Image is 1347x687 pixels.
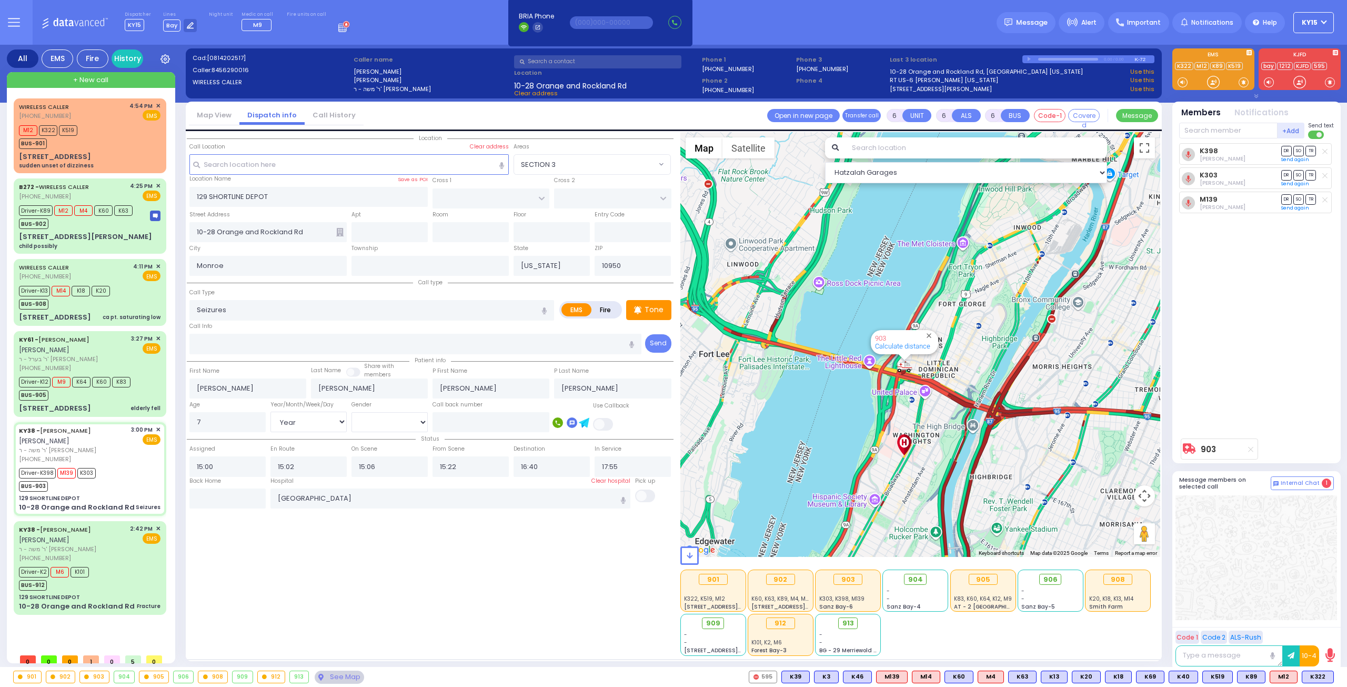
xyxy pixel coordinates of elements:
[1277,62,1293,70] a: 1212
[890,55,1022,64] label: Last 3 location
[1136,671,1164,683] div: BLS
[39,125,57,136] span: K322
[514,154,671,174] span: SECTION 3
[71,567,89,578] span: K101
[133,263,153,271] span: 4:11 PM
[1200,195,1218,203] a: M139
[1237,671,1265,683] div: BLS
[1081,18,1097,27] span: Alert
[1194,62,1209,70] a: M12
[189,110,239,120] a: Map View
[72,286,90,296] span: K18
[52,286,70,296] span: M14
[258,671,285,683] div: 912
[156,262,160,271] span: ✕
[19,494,80,502] div: 129 SHORTLINE DEPOT
[1130,76,1154,85] a: Use this
[19,355,127,364] span: ר' בערל - ר' [PERSON_NAME]
[514,68,698,77] label: Location
[19,364,71,372] span: [PHONE_NUMBER]
[1259,52,1341,59] label: KJFD
[796,65,848,73] label: [PHONE_NUMBER]
[80,671,109,683] div: 903
[19,162,94,170] div: sudden unset of dizziness
[519,12,554,21] span: BRIA Phone
[514,244,528,253] label: State
[554,367,589,375] label: P Last Name
[94,205,113,216] span: K60
[212,66,249,74] span: 8456290016
[83,655,99,663] span: 1
[130,182,153,190] span: 4:25 PM
[683,543,718,557] img: Google
[112,49,143,68] a: History
[19,183,39,191] span: B272 -
[414,134,447,142] span: Location
[1308,130,1325,140] label: Turn off text
[130,525,153,533] span: 2:42 PM
[514,155,656,174] span: SECTION 3
[19,263,69,272] a: WIRELESS CALLER
[593,402,629,410] label: Use Callback
[42,49,73,68] div: EMS
[19,567,49,578] span: Driver-K2
[722,137,775,158] button: Show satellite imagery
[1134,485,1155,506] button: Map camera controls
[20,655,36,663] span: 0
[702,55,792,64] span: Phone 1
[19,468,56,479] span: Driver-K398
[1201,631,1227,644] button: Code 2
[514,89,558,97] span: Clear address
[1305,170,1316,180] span: TR
[1302,18,1318,27] span: KY15
[146,655,162,663] span: 0
[887,587,890,595] span: -
[139,671,168,683] div: 905
[73,75,108,85] span: + New call
[1103,574,1132,585] div: 908
[514,143,529,151] label: Areas
[890,76,998,85] a: RT US-6 [PERSON_NAME] [US_STATE]
[1004,18,1012,26] img: message.svg
[189,175,231,183] label: Location Name
[189,154,509,174] input: Search location here
[514,55,681,68] input: Search a contact
[1072,671,1101,683] div: BLS
[156,182,160,191] span: ✕
[1201,445,1216,453] a: 903
[1200,171,1218,179] a: K303
[416,435,445,443] span: Status
[1293,194,1304,204] span: SO
[1127,18,1161,27] span: Important
[19,205,53,216] span: Driver-K89
[1226,62,1243,70] a: K519
[1281,205,1309,211] a: Send again
[1175,631,1199,644] button: Code 1
[233,671,253,683] div: 909
[897,360,912,373] div: 903
[1300,645,1319,666] button: 10-4
[103,313,160,321] div: ca pt. saturating low
[702,86,754,94] label: [PHONE_NUMBER]
[833,574,862,585] div: 903
[131,335,153,343] span: 3:27 PM
[19,390,48,401] span: BUS-905
[19,312,91,323] div: [STREET_ADDRESS]
[92,377,110,387] span: K60
[1034,109,1065,122] button: Code-1
[1021,587,1024,595] span: -
[315,671,364,684] div: See map
[1200,203,1245,211] span: Ezriel Schwartz
[1305,194,1316,204] span: TR
[46,671,75,683] div: 902
[767,109,840,122] a: Open in new page
[57,468,76,479] span: M139
[1281,146,1292,156] span: DR
[1202,671,1233,683] div: BLS
[1179,123,1278,138] input: Search member
[125,12,151,18] label: Dispatcher
[796,55,887,64] span: Phone 3
[92,286,110,296] span: K20
[1278,123,1305,138] button: +Add
[1116,109,1158,122] button: Message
